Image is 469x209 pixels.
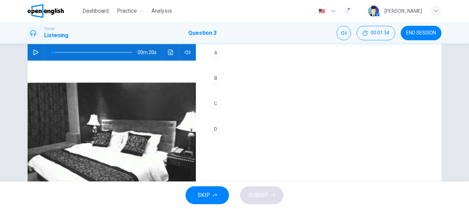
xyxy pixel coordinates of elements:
span: END SESSION [406,30,436,36]
h1: Listening [44,31,68,40]
button: Click to see the audio transcription [165,44,176,61]
div: B [210,73,221,84]
button: C [207,95,430,112]
div: Mute [337,26,351,40]
button: Dashboard [80,5,111,17]
a: OpenEnglish logo [28,4,80,18]
button: B [207,70,430,87]
div: Hide [357,26,395,40]
span: Dashboard [82,7,109,15]
div: A [210,47,221,58]
h1: Question 3 [188,29,217,37]
button: SKIP [186,186,229,204]
span: 00:01:34 [371,30,389,36]
div: [PERSON_NAME] [385,7,422,15]
span: SKIP [198,190,210,200]
img: OpenEnglish logo [28,4,64,18]
span: Analysis [151,7,172,15]
img: en [318,9,326,14]
div: C [210,98,221,109]
button: D [207,121,430,138]
span: TOEIC® [44,27,54,31]
span: Practice [117,7,137,15]
div: D [210,124,221,135]
button: A [207,44,430,61]
img: Profile picture [368,6,379,17]
button: 00:01:34 [357,26,395,40]
button: END SESSION [401,26,441,40]
button: Practice [114,5,146,17]
button: Analysis [149,5,175,17]
span: 00m 20s [138,44,162,61]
